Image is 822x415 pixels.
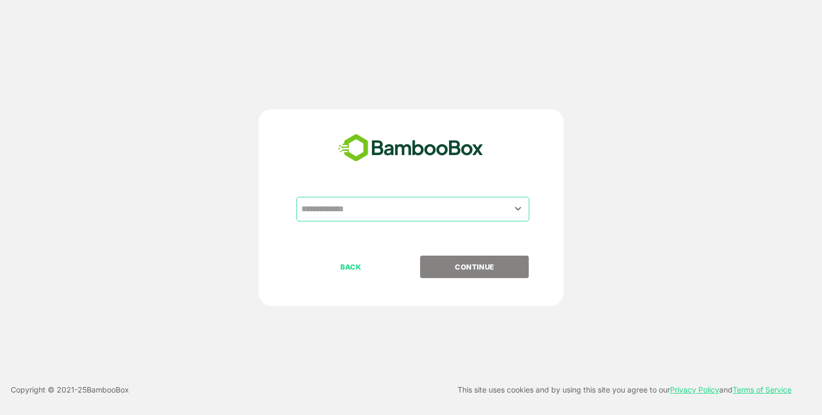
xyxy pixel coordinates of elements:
[511,202,526,216] button: Open
[11,383,129,396] p: Copyright © 2021- 25 BambooBox
[458,383,791,396] p: This site uses cookies and by using this site you agree to our and
[332,130,489,166] img: bamboobox
[733,385,791,394] a: Terms of Service
[421,261,528,273] p: CONTINUE
[420,256,529,278] button: CONTINUE
[670,385,719,394] a: Privacy Policy
[296,256,405,278] button: BACK
[298,261,405,273] p: BACK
